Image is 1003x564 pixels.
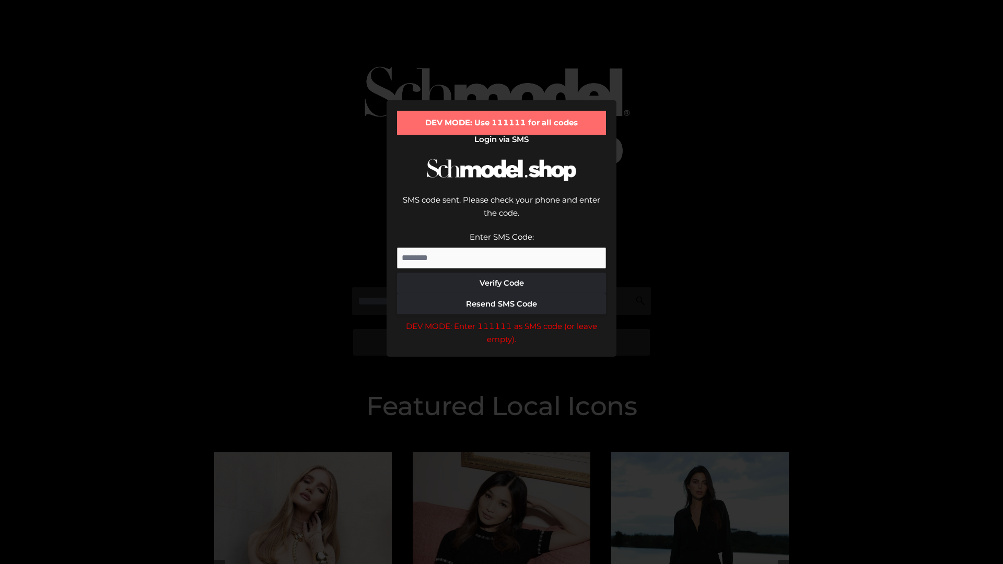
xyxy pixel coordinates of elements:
[397,135,606,144] h2: Login via SMS
[397,273,606,293] button: Verify Code
[470,232,534,242] label: Enter SMS Code:
[397,111,606,135] div: DEV MODE: Use 111111 for all codes
[397,320,606,346] div: DEV MODE: Enter 111111 as SMS code (or leave empty).
[397,193,606,230] div: SMS code sent. Please check your phone and enter the code.
[397,293,606,314] button: Resend SMS Code
[423,149,580,191] img: Schmodel Logo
